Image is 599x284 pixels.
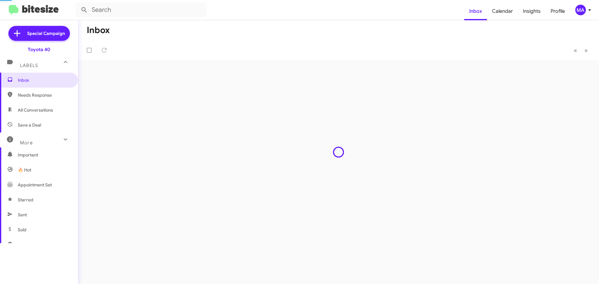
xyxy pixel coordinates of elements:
[570,44,592,57] nav: Page navigation example
[18,197,33,203] span: Starred
[464,2,487,20] a: Inbox
[18,182,52,188] span: Appointment Set
[518,2,546,20] a: Insights
[28,46,50,53] div: Toyota 40
[8,26,70,41] a: Special Campaign
[18,92,71,98] span: Needs Response
[570,44,581,57] button: Previous
[570,5,592,15] button: MA
[87,25,110,35] h1: Inbox
[20,63,38,68] span: Labels
[487,2,518,20] a: Calendar
[18,122,41,128] span: Save a Deal
[20,140,33,146] span: More
[27,30,65,36] span: Special Campaign
[18,227,27,233] span: Sold
[75,2,207,17] input: Search
[575,5,586,15] div: MA
[584,46,588,54] span: »
[546,2,570,20] a: Profile
[581,44,592,57] button: Next
[18,167,31,173] span: 🔥 Hot
[18,107,53,113] span: All Conversations
[18,77,71,83] span: Inbox
[18,242,51,248] span: Sold Responded
[574,46,577,54] span: «
[18,212,27,218] span: Sent
[18,152,71,158] span: Important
